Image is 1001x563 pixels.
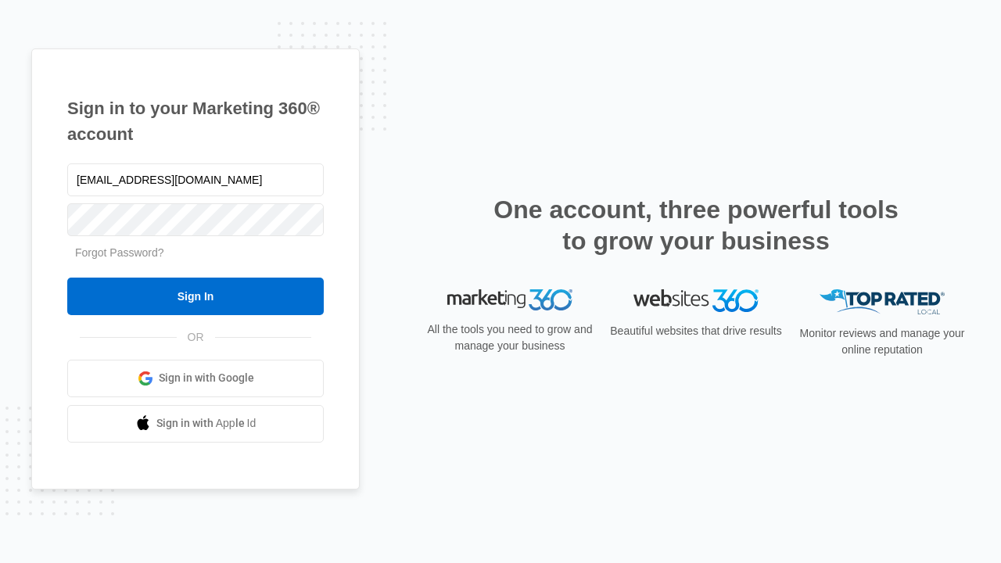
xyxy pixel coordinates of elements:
[75,246,164,259] a: Forgot Password?
[820,289,945,315] img: Top Rated Local
[67,163,324,196] input: Email
[489,194,903,256] h2: One account, three powerful tools to grow your business
[633,289,759,312] img: Websites 360
[67,360,324,397] a: Sign in with Google
[159,370,254,386] span: Sign in with Google
[67,95,324,147] h1: Sign in to your Marketing 360® account
[177,329,215,346] span: OR
[156,415,257,432] span: Sign in with Apple Id
[608,323,784,339] p: Beautiful websites that drive results
[422,321,597,354] p: All the tools you need to grow and manage your business
[795,325,970,358] p: Monitor reviews and manage your online reputation
[447,289,572,311] img: Marketing 360
[67,278,324,315] input: Sign In
[67,405,324,443] a: Sign in with Apple Id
